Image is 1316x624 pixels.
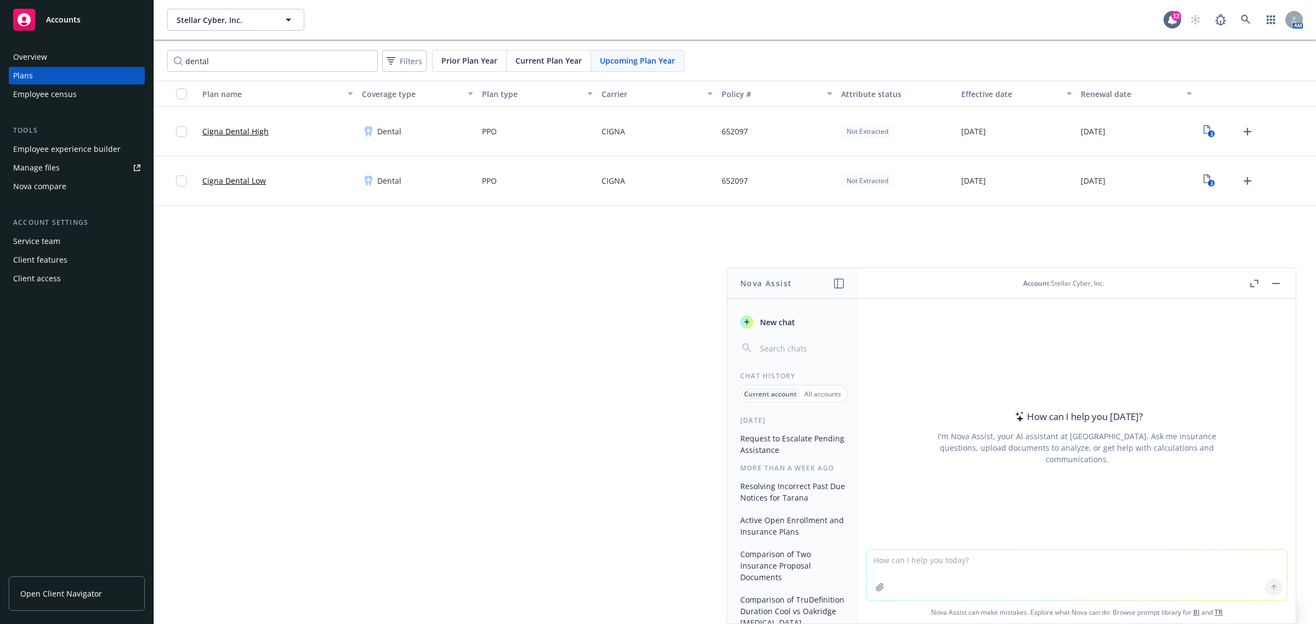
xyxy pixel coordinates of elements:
a: Cigna Dental High [202,126,269,137]
button: Filters [382,50,427,72]
a: Employee experience builder [9,140,145,158]
div: Client access [13,270,61,287]
span: Accounts [46,15,81,24]
a: Manage files [9,159,145,177]
a: Nova compare [9,178,145,195]
div: Plans [13,67,33,84]
span: Dental [377,126,401,137]
a: Switch app [1260,9,1282,31]
h1: Nova Assist [740,277,792,289]
a: Accounts [9,4,145,35]
div: Employee census [13,86,77,103]
a: Plans [9,67,145,84]
div: More than a week ago [727,463,858,473]
a: Search [1235,9,1257,31]
div: Plan name [202,88,341,100]
text: 3 [1210,180,1213,187]
div: Renewal date [1081,88,1179,100]
span: [DATE] [1081,126,1105,137]
a: Start snowing [1184,9,1206,31]
span: [DATE] [1081,175,1105,186]
div: Policy # [722,88,820,100]
a: View Plan Documents [1201,172,1218,190]
a: Client features [9,251,145,269]
div: Overview [13,48,47,66]
a: Upload Plan Documents [1239,172,1256,190]
div: Account settings [9,217,145,228]
p: Current account [744,389,797,399]
span: Filters [400,55,422,67]
button: Comparison of Two Insurance Proposal Documents [736,545,849,586]
div: Tools [9,125,145,136]
span: CIGNA [602,126,625,137]
text: 3 [1210,131,1213,138]
a: Cigna Dental Low [202,175,266,186]
button: New chat [736,312,849,332]
a: View Plan Documents [1201,123,1218,140]
div: Carrier [602,88,700,100]
div: : Stellar Cyber, Inc. [1023,279,1104,288]
span: Account [1023,279,1050,288]
div: Not Extracted [841,124,894,138]
div: Nova compare [13,178,66,195]
span: Stellar Cyber, Inc. [177,14,271,26]
a: BI [1193,608,1200,617]
div: How can I help you [DATE]? [1012,410,1143,424]
span: 652097 [722,175,748,186]
span: Prior Plan Year [441,55,497,66]
button: Carrier [597,81,717,107]
span: Filters [384,53,424,69]
button: Effective date [957,81,1076,107]
div: I'm Nova Assist, your AI assistant at [GEOGRAPHIC_DATA]. Ask me insurance questions, upload docum... [923,430,1231,465]
button: Plan name [198,81,358,107]
span: Open Client Navigator [20,588,102,599]
div: Service team [13,232,60,250]
div: [DATE] [727,416,858,425]
span: New chat [758,316,795,328]
a: Upload Plan Documents [1239,123,1256,140]
a: Service team [9,232,145,250]
span: Dental [377,175,401,186]
div: Chat History [727,371,858,381]
input: Toggle Row Selected [176,126,187,137]
div: Manage files [13,159,60,177]
div: Client features [13,251,67,269]
div: 12 [1171,11,1181,21]
div: Attribute status [841,88,952,100]
button: Attribute status [837,81,956,107]
button: Active Open Enrollment and Insurance Plans [736,511,849,541]
button: Coverage type [358,81,477,107]
div: Plan type [482,88,581,100]
div: Coverage type [362,88,461,100]
span: PPO [482,175,497,186]
span: PPO [482,126,497,137]
span: Current Plan Year [515,55,582,66]
span: 652097 [722,126,748,137]
input: Search chats [758,341,845,356]
a: TR [1215,608,1223,617]
p: All accounts [804,389,841,399]
span: CIGNA [602,175,625,186]
span: Upcoming Plan Year [600,55,675,66]
span: Nova Assist can make mistakes. Explore what Nova can do: Browse prompt library for and [863,601,1291,623]
span: [DATE] [961,126,986,137]
input: Toggle Row Selected [176,175,187,186]
div: Employee experience builder [13,140,121,158]
button: Renewal date [1076,81,1196,107]
button: Request to Escalate Pending Assistance [736,429,849,459]
a: Client access [9,270,145,287]
button: Policy # [717,81,837,107]
input: Search by name [167,50,378,72]
div: Effective date [961,88,1060,100]
span: [DATE] [961,175,986,186]
a: Report a Bug [1210,9,1232,31]
button: Resolving Incorrect Past Due Notices for Tarana [736,477,849,507]
a: Overview [9,48,145,66]
div: Not Extracted [841,174,894,188]
button: Stellar Cyber, Inc. [167,9,304,31]
input: Select all [176,88,187,99]
a: Employee census [9,86,145,103]
button: Plan type [478,81,597,107]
